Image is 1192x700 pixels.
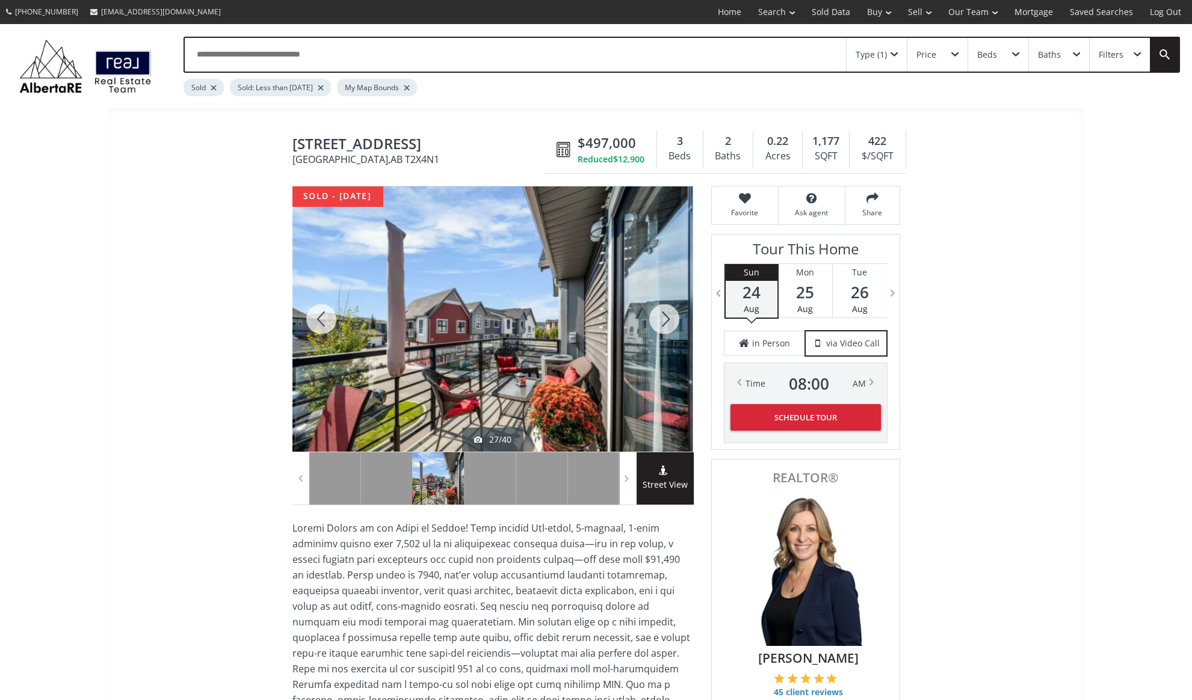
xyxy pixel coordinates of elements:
span: Share [851,207,894,218]
div: sold - [DATE] [292,186,383,206]
div: 100 Walgrove Court SE #3110 Calgary, AB T2X4N1 - Photo 27 of 40 [292,186,693,452]
div: Type (1) [856,51,887,59]
div: Reduced [578,153,644,165]
span: 45 client reviews [774,686,843,698]
div: Baths [709,147,747,165]
img: Logo [13,36,158,96]
div: 0.22 [759,134,796,149]
div: Baths [1038,51,1061,59]
a: [EMAIL_ADDRESS][DOMAIN_NAME] [84,1,227,23]
div: 27/40 [474,434,511,446]
img: Photo of Julie Clark [746,490,866,646]
span: Ask agent [785,207,839,218]
img: 4 of 5 stars [814,673,824,684]
div: Filters [1099,51,1123,59]
div: 2 [709,134,747,149]
div: Acres [759,147,796,165]
span: 1,177 [812,134,839,149]
span: via Video Call [826,337,880,349]
span: REALTOR® [725,471,886,484]
div: Beds [977,51,997,59]
span: $497,000 [578,134,636,152]
span: [PERSON_NAME] [731,649,886,667]
span: in Person [752,337,790,349]
span: [GEOGRAPHIC_DATA] , AB T2X4N1 [292,155,551,164]
img: 1 of 5 stars [774,673,785,684]
span: 25 [779,284,832,301]
span: Street View [637,478,694,492]
span: Aug [797,303,813,315]
div: Sold: Less than [DATE] [230,79,331,96]
span: 100 Walgrove Court SE #3110 [292,136,551,155]
div: $/SQFT [856,147,899,165]
div: SQFT [809,147,843,165]
div: Sold [184,79,224,96]
span: Aug [744,303,759,315]
div: Tue [833,264,887,281]
span: 08 : 00 [789,375,829,392]
div: Sun [726,264,777,281]
button: Schedule Tour [730,404,881,431]
img: 5 of 5 stars [826,673,837,684]
span: 24 [726,284,777,301]
div: My Map Bounds [337,79,417,96]
div: Mon [779,264,832,281]
div: Time AM [746,375,866,392]
img: 3 of 5 stars [800,673,811,684]
span: [EMAIL_ADDRESS][DOMAIN_NAME] [101,7,221,17]
h3: Tour This Home [724,241,888,263]
div: 422 [856,134,899,149]
span: Aug [852,303,868,315]
span: [PHONE_NUMBER] [15,7,78,17]
span: Favorite [718,207,772,218]
div: Price [916,51,936,59]
div: 3 [663,134,697,149]
span: 26 [833,284,887,301]
span: $12,900 [613,153,644,165]
div: Beds [663,147,697,165]
img: 2 of 5 stars [787,673,798,684]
